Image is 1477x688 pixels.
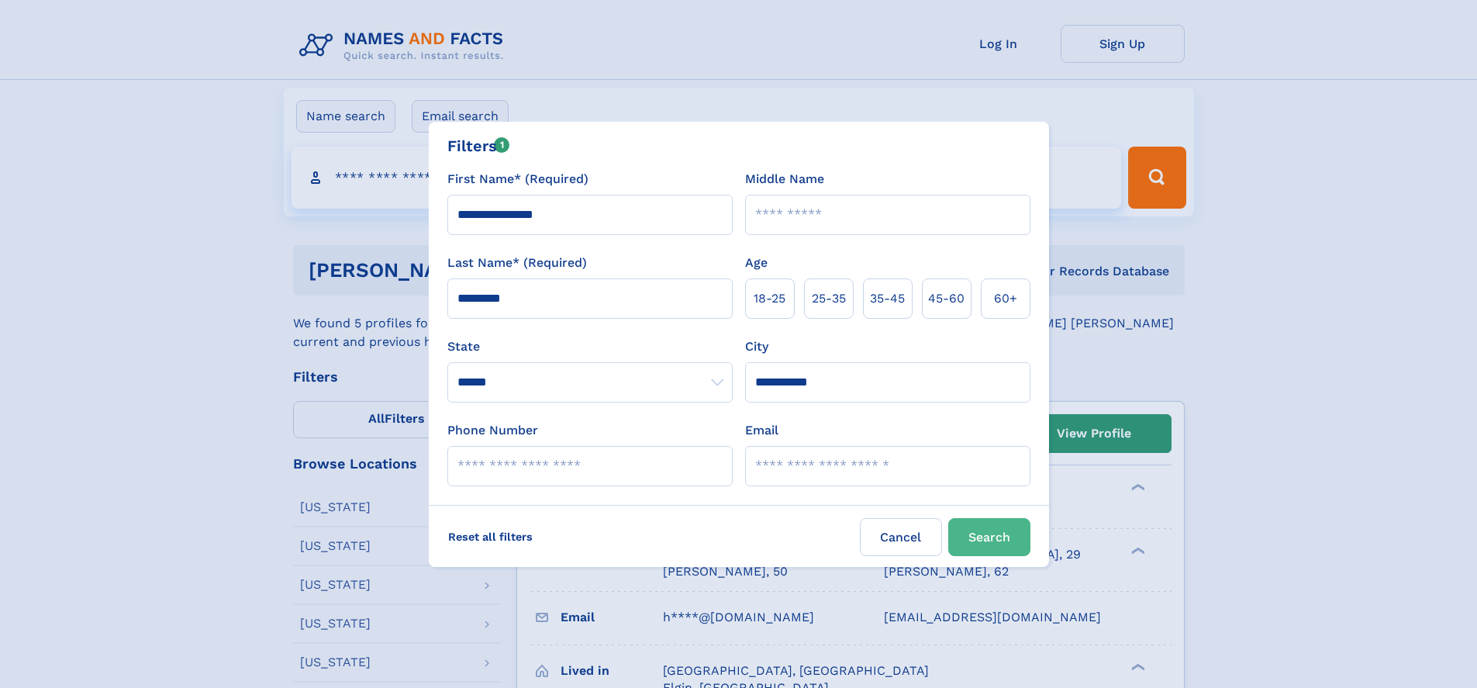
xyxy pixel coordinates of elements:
label: City [745,337,768,356]
label: State [447,337,733,356]
span: 60+ [994,289,1017,308]
label: Email [745,421,778,440]
span: 35‑45 [870,289,905,308]
span: 18‑25 [754,289,785,308]
label: Reset all filters [438,518,543,555]
label: Last Name* (Required) [447,254,587,272]
label: First Name* (Required) [447,170,588,188]
span: 45‑60 [928,289,965,308]
span: 25‑35 [812,289,846,308]
label: Cancel [860,518,942,556]
label: Age [745,254,768,272]
label: Middle Name [745,170,824,188]
label: Phone Number [447,421,538,440]
div: Filters [447,134,510,157]
button: Search [948,518,1030,556]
